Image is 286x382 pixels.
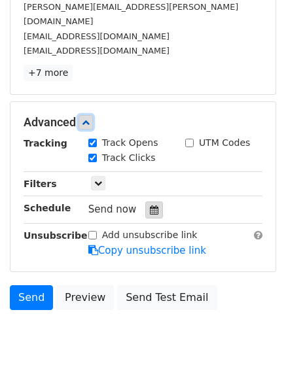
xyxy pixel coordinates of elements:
[24,65,73,81] a: +7 more
[10,285,53,310] a: Send
[24,115,262,130] h5: Advanced
[24,46,170,56] small: [EMAIL_ADDRESS][DOMAIN_NAME]
[102,136,158,150] label: Track Opens
[24,31,170,41] small: [EMAIL_ADDRESS][DOMAIN_NAME]
[88,245,206,256] a: Copy unsubscribe link
[102,228,198,242] label: Add unsubscribe link
[199,136,250,150] label: UTM Codes
[24,230,88,241] strong: Unsubscribe
[24,138,67,148] strong: Tracking
[24,203,71,213] strong: Schedule
[56,285,114,310] a: Preview
[117,285,217,310] a: Send Test Email
[88,203,137,215] span: Send now
[221,319,286,382] iframe: Chat Widget
[24,179,57,189] strong: Filters
[102,151,156,165] label: Track Clicks
[24,2,238,27] small: [PERSON_NAME][EMAIL_ADDRESS][PERSON_NAME][DOMAIN_NAME]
